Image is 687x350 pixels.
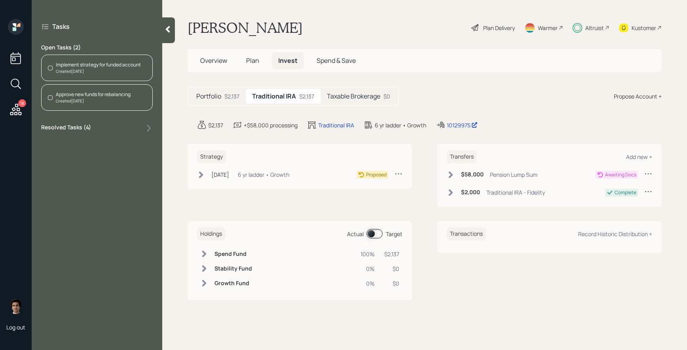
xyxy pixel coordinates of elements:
[18,99,26,107] div: 18
[605,171,636,178] div: Awaiting Docs
[317,56,356,65] span: Spend & Save
[375,121,426,129] div: 6 yr ladder • Growth
[278,56,298,65] span: Invest
[615,189,636,196] div: Complete
[56,98,131,104] div: Created [DATE]
[447,227,486,240] h6: Transactions
[41,44,153,51] label: Open Tasks ( 2 )
[447,121,478,129] div: 10129975
[214,280,252,287] h6: Growth Fund
[188,19,303,36] h1: [PERSON_NAME]
[56,68,141,74] div: Created [DATE]
[347,230,364,238] div: Actual
[211,170,229,179] div: [DATE]
[585,24,604,32] div: Altruist
[197,150,226,163] h6: Strategy
[486,188,545,197] div: Traditional IRA - Fidelity
[384,250,399,258] div: $2,137
[614,92,662,100] div: Propose Account +
[318,121,354,129] div: Traditional IRA
[246,56,259,65] span: Plan
[386,230,402,238] div: Target
[244,121,298,129] div: +$58,000 processing
[214,251,252,257] h6: Spend Fund
[461,171,484,178] h6: $58,000
[196,93,221,100] h5: Portfolio
[361,279,375,288] div: 0%
[490,170,537,179] div: Pension Lump Sum
[224,92,239,100] div: $2,137
[483,24,515,32] div: Plan Delivery
[56,91,131,98] div: Approve new funds for rebalancing
[299,92,314,100] div: $2,137
[361,250,375,258] div: 100%
[384,265,399,273] div: $0
[52,22,70,31] label: Tasks
[447,150,477,163] h6: Transfers
[366,171,387,178] div: Proposed
[252,93,296,100] h5: Traditional IRA
[384,279,399,288] div: $0
[56,61,141,68] div: Implement strategy for funded account
[461,189,480,196] h6: $2,000
[208,121,223,129] div: $2,137
[626,153,652,161] div: Add new +
[538,24,558,32] div: Warmer
[361,265,375,273] div: 0%
[632,24,656,32] div: Kustomer
[8,298,24,314] img: harrison-schaefer-headshot-2.png
[41,123,91,133] label: Resolved Tasks ( 4 )
[197,227,225,240] h6: Holdings
[214,265,252,272] h6: Stability Fund
[578,230,652,238] div: Record Historic Distribution +
[6,324,25,331] div: Log out
[383,92,390,100] div: $0
[327,93,380,100] h5: Taxable Brokerage
[238,170,289,179] div: 6 yr ladder • Growth
[200,56,227,65] span: Overview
